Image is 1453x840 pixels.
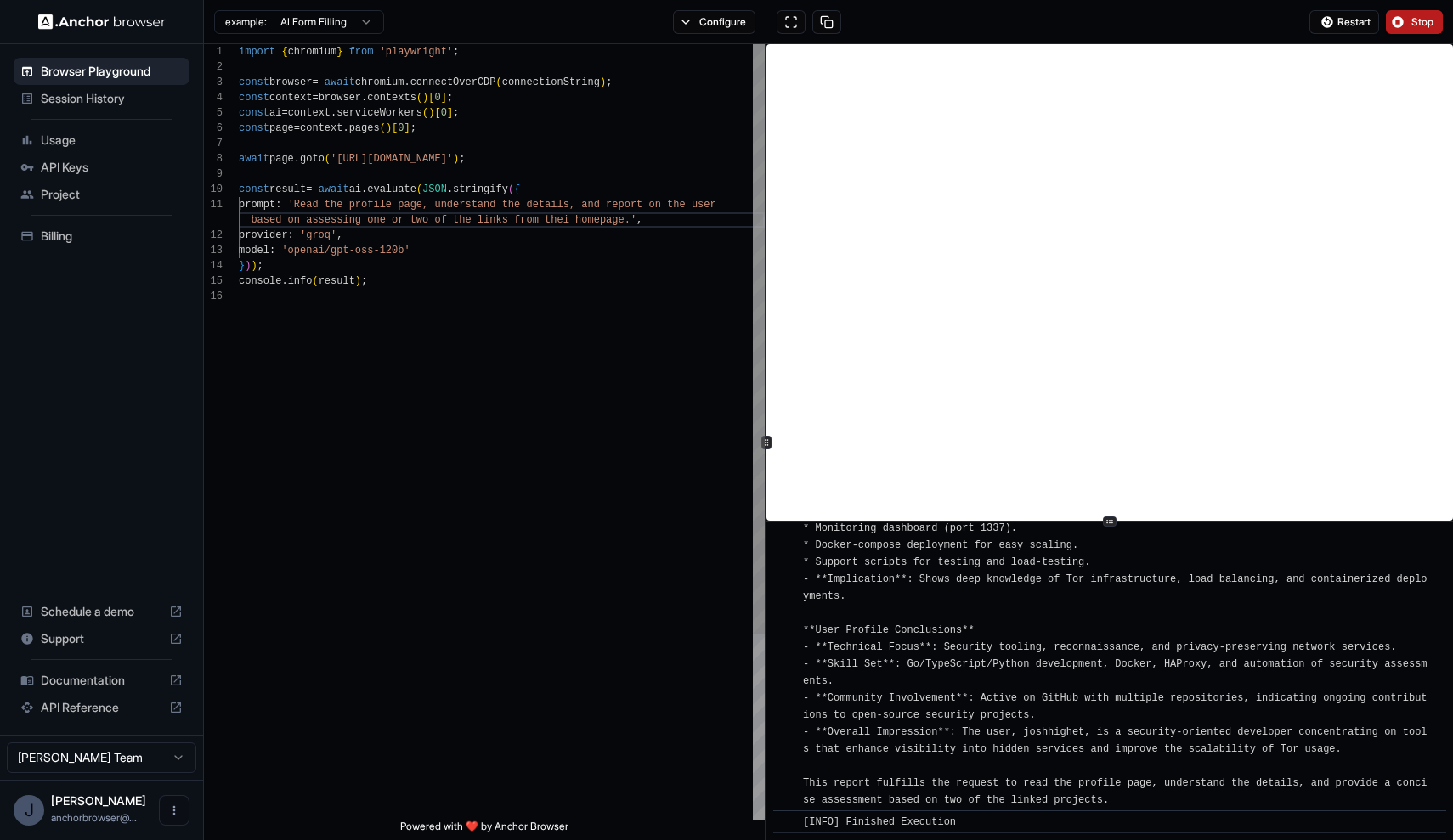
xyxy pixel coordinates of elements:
[14,795,44,826] div: J
[14,154,189,181] div: API Keys
[41,159,183,176] span: API Keys
[349,122,380,134] span: pages
[288,275,313,287] span: info
[159,795,189,826] button: Open menu
[312,76,318,88] span: =
[41,132,183,149] span: Usage
[288,229,294,241] span: :
[239,183,269,195] span: const
[777,10,806,34] button: Open in full screen
[239,122,269,134] span: const
[14,598,189,625] div: Schedule a demo
[257,260,263,272] span: ;
[204,136,223,151] div: 7
[294,122,300,134] span: =
[367,92,416,104] span: contexts
[204,59,223,75] div: 2
[459,153,465,165] span: ;
[41,186,183,203] span: Project
[392,122,398,134] span: [
[319,183,349,195] span: await
[204,258,223,273] div: 14
[300,229,336,241] span: 'groq'
[204,75,223,90] div: 3
[14,181,189,208] div: Project
[441,92,447,104] span: ]
[410,76,496,88] span: connectOverCDP
[51,811,137,824] span: anchorbrowser@joshhighet.com
[349,46,374,58] span: from
[41,90,183,107] span: Session History
[400,820,568,840] span: Powered with ❤️ by Anchor Browser
[453,153,459,165] span: )
[204,243,223,258] div: 13
[1337,15,1371,29] span: Restart
[288,107,331,119] span: context
[336,229,342,241] span: ,
[225,15,267,29] span: example:
[239,92,269,104] span: const
[269,183,306,195] span: result
[336,46,342,58] span: }
[269,122,294,134] span: page
[386,122,392,134] span: )
[281,275,287,287] span: .
[251,214,557,226] span: based on assessing one or two of the links from th
[398,122,404,134] span: 0
[239,229,288,241] span: provider
[496,76,502,88] span: (
[325,153,331,165] span: (
[404,122,410,134] span: ]
[319,275,355,287] span: result
[319,92,361,104] span: browser
[204,228,223,243] div: 12
[600,76,606,88] span: )
[294,153,300,165] span: .
[361,275,367,287] span: ;
[269,92,312,104] span: context
[355,76,404,88] span: chromium
[367,183,416,195] span: evaluate
[281,46,287,58] span: {
[428,92,434,104] span: [
[239,275,281,287] span: console
[312,92,318,104] span: =
[422,183,447,195] span: JSON
[204,182,223,197] div: 10
[803,816,956,828] span: [INFO] Finished Execution
[331,153,453,165] span: '[URL][DOMAIN_NAME]'
[453,107,459,119] span: ;
[300,153,325,165] span: goto
[239,107,269,119] span: const
[453,183,508,195] span: stringify
[41,603,162,620] span: Schedule a demo
[434,92,440,104] span: 0
[269,153,294,165] span: page
[239,245,269,257] span: model
[204,121,223,136] div: 6
[514,183,520,195] span: {
[41,228,183,245] span: Billing
[325,76,355,88] span: await
[447,183,453,195] span: .
[428,107,434,119] span: )
[404,76,410,88] span: .
[14,127,189,154] div: Usage
[239,153,269,165] span: await
[416,92,422,104] span: (
[557,214,636,226] span: ei homepage.'
[204,166,223,182] div: 9
[245,260,251,272] span: )
[606,76,612,88] span: ;
[38,14,166,30] img: Anchor Logo
[14,223,189,250] div: Billing
[14,667,189,694] div: Documentation
[204,273,223,289] div: 15
[355,275,361,287] span: )
[281,245,410,257] span: 'openai/gpt-oss-120b'
[306,183,312,195] span: =
[447,92,453,104] span: ;
[204,105,223,121] div: 5
[251,260,257,272] span: )
[380,46,453,58] span: 'playwright'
